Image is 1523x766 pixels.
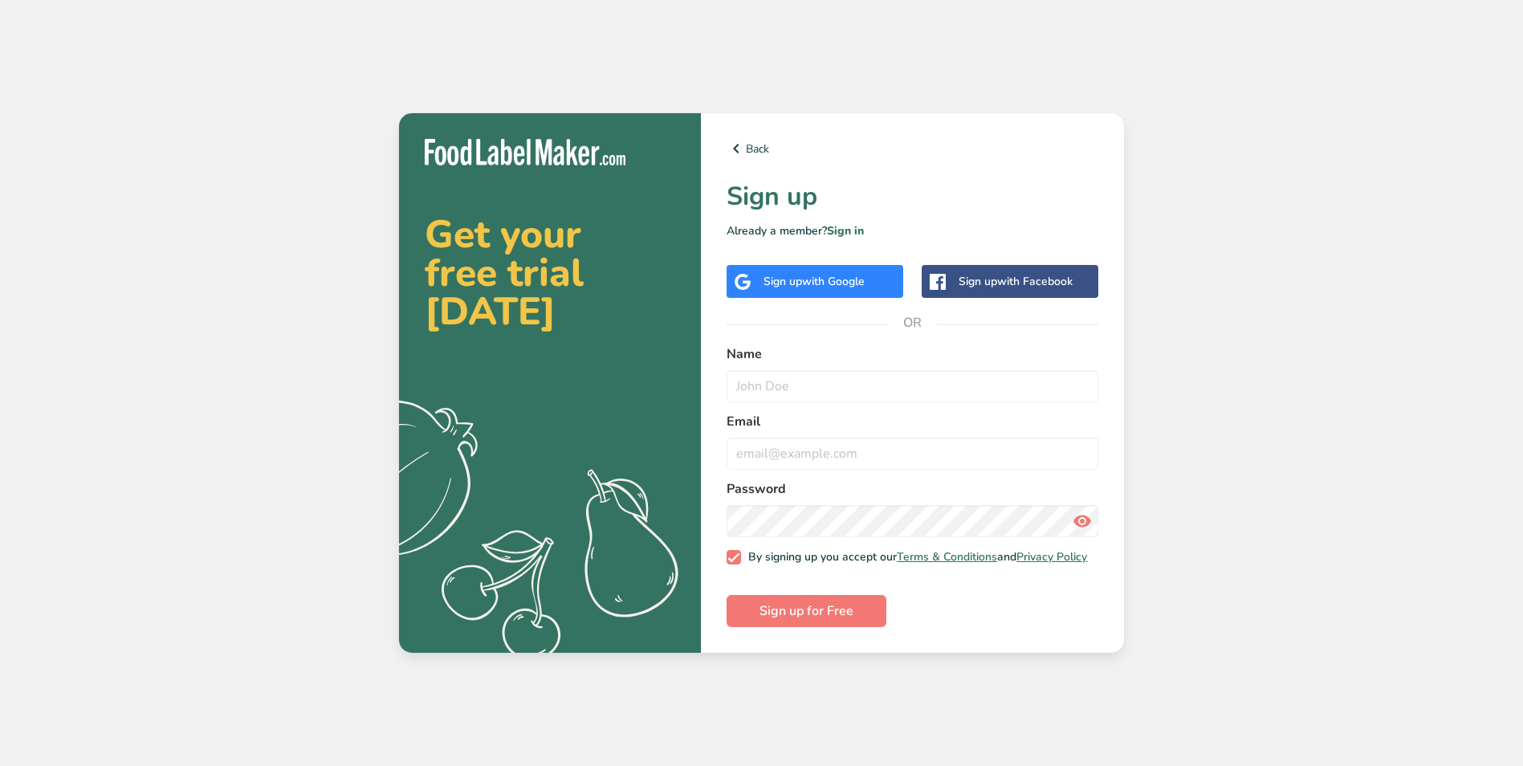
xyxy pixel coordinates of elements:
[802,274,865,289] span: with Google
[897,549,997,564] a: Terms & Conditions
[759,601,853,621] span: Sign up for Free
[741,550,1088,564] span: By signing up you accept our and
[764,273,865,290] div: Sign up
[727,222,1098,239] p: Already a member?
[959,273,1073,290] div: Sign up
[827,223,864,238] a: Sign in
[425,215,675,331] h2: Get your free trial [DATE]
[727,139,1098,158] a: Back
[727,177,1098,216] h1: Sign up
[727,438,1098,470] input: email@example.com
[425,139,625,165] img: Food Label Maker
[997,274,1073,289] span: with Facebook
[727,479,1098,499] label: Password
[727,412,1098,431] label: Email
[727,595,886,627] button: Sign up for Free
[889,299,937,347] span: OR
[1016,549,1087,564] a: Privacy Policy
[727,344,1098,364] label: Name
[727,370,1098,402] input: John Doe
